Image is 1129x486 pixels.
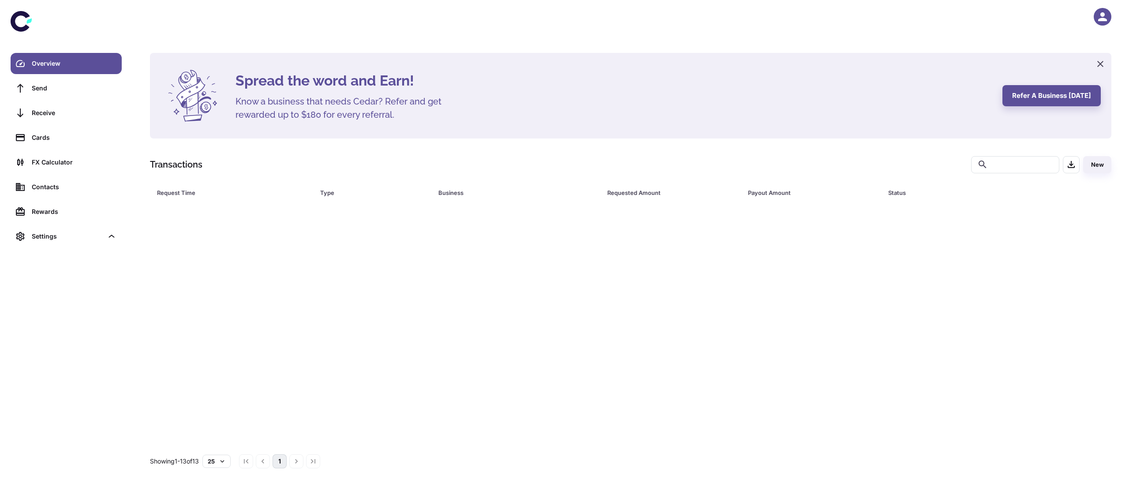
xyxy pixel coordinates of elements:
a: Overview [11,53,122,74]
button: Refer a business [DATE] [1002,85,1101,106]
span: Payout Amount [748,187,878,199]
div: Rewards [32,207,116,217]
div: Settings [32,232,103,241]
span: Requested Amount [607,187,737,199]
span: Request Time [157,187,310,199]
div: Receive [32,108,116,118]
div: Contacts [32,182,116,192]
button: 25 [202,455,231,468]
a: Receive [11,102,122,123]
div: Request Time [157,187,298,199]
h4: Spread the word and Earn! [236,70,992,91]
div: Type [320,187,416,199]
a: Contacts [11,176,122,198]
div: Overview [32,59,116,68]
div: Requested Amount [607,187,726,199]
h5: Know a business that needs Cedar? Refer and get rewarded up to $180 for every referral. [236,95,456,121]
button: page 1 [273,454,287,468]
a: Cards [11,127,122,148]
div: Send [32,83,116,93]
a: FX Calculator [11,152,122,173]
div: Status [888,187,1063,199]
span: Status [888,187,1075,199]
h1: Transactions [150,158,202,171]
div: Settings [11,226,122,247]
nav: pagination navigation [238,454,322,468]
button: New [1083,156,1111,173]
div: Cards [32,133,116,142]
div: FX Calculator [32,157,116,167]
span: Type [320,187,428,199]
a: Rewards [11,201,122,222]
p: Showing 1-13 of 13 [150,456,199,466]
a: Send [11,78,122,99]
div: Payout Amount [748,187,867,199]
